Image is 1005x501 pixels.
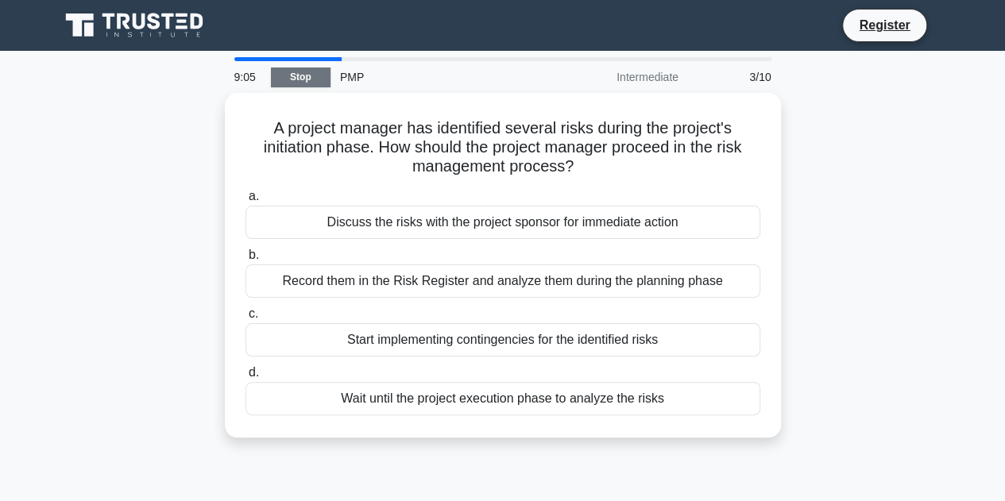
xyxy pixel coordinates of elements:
[249,248,259,261] span: b.
[271,67,330,87] a: Stop
[244,118,762,177] h5: A project manager has identified several risks during the project's initiation phase. How should ...
[245,264,760,298] div: Record them in the Risk Register and analyze them during the planning phase
[245,382,760,415] div: Wait until the project execution phase to analyze the risks
[849,15,919,35] a: Register
[330,61,549,93] div: PMP
[249,306,258,320] span: c.
[549,61,688,93] div: Intermediate
[245,323,760,356] div: Start implementing contingencies for the identified risks
[249,365,259,379] span: d.
[245,206,760,239] div: Discuss the risks with the project sponsor for immediate action
[249,189,259,202] span: a.
[688,61,781,93] div: 3/10
[225,61,271,93] div: 9:05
